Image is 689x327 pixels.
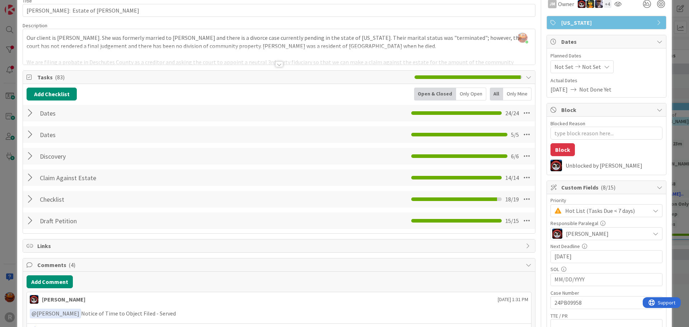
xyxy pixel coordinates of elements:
[550,267,662,272] div: SOL
[27,34,531,50] p: Our client is [PERSON_NAME]. She was formerly married to [PERSON_NAME] and there is a divorce cas...
[550,313,568,319] label: TTE / PR
[37,150,199,163] input: Add Checklist...
[550,120,585,127] label: Blocked Reason
[561,18,653,27] span: [US_STATE]
[505,173,519,182] span: 14 / 14
[37,128,199,141] input: Add Checklist...
[550,290,579,296] label: Case Number
[23,22,47,29] span: Description
[37,193,199,206] input: Add Checklist...
[30,295,38,304] img: JS
[37,214,199,227] input: Add Checklist...
[505,216,519,225] span: 15 / 15
[554,274,658,286] input: MM/DD/YYYY
[37,242,522,250] span: Links
[503,88,531,101] div: Only Mine
[37,171,199,184] input: Add Checklist...
[32,310,37,317] span: @
[550,77,662,84] span: Actual Dates
[554,62,573,71] span: Not Set
[456,88,486,101] div: Only Open
[505,195,519,204] span: 18 / 19
[32,310,79,317] span: [PERSON_NAME]
[582,62,601,71] span: Not Set
[511,152,519,160] span: 6 / 6
[37,107,199,120] input: Add Checklist...
[550,52,662,60] span: Planned Dates
[27,275,73,288] button: Add Comment
[550,143,575,156] button: Block
[37,73,411,81] span: Tasks
[69,261,75,268] span: ( 4 )
[37,261,522,269] span: Comments
[550,221,662,226] div: Responsible Paralegal
[27,88,77,101] button: Add Checklist
[511,130,519,139] span: 5 / 5
[554,251,658,263] input: MM/DD/YYYY
[601,184,615,191] span: ( 8/15 )
[566,162,662,169] div: Unblocked by [PERSON_NAME]
[30,309,528,318] p: Notice of Time to Object Filed - Served
[550,244,662,249] div: Next Deadline
[55,74,65,81] span: ( 83 )
[565,206,646,216] span: Hot List (Tasks Due < 7 days)
[490,88,503,101] div: All
[505,109,519,117] span: 24 / 24
[566,229,609,238] span: [PERSON_NAME]
[550,160,562,171] img: JS
[561,37,653,46] span: Dates
[15,1,33,10] span: Support
[561,106,653,114] span: Block
[550,198,662,203] div: Priority
[550,85,568,94] span: [DATE]
[517,33,528,43] img: aA8oODzEalp137YGtSoonM2g49K7iBLo.jpg
[579,85,611,94] span: Not Done Yet
[552,229,562,239] img: JS
[414,88,456,101] div: Open & Closed
[498,296,528,303] span: [DATE] 1:31 PM
[42,295,85,304] div: [PERSON_NAME]
[23,4,535,17] input: type card name here...
[561,183,653,192] span: Custom Fields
